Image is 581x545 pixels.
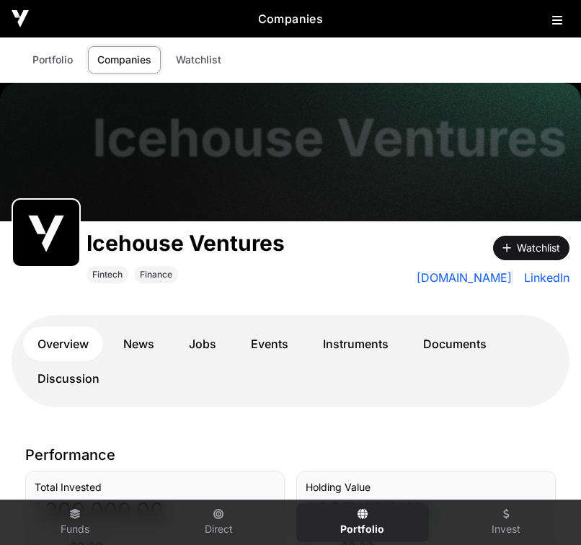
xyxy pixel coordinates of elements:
h1: Icehouse Ventures [92,112,567,164]
p: Performance [25,445,556,465]
a: Jobs [174,327,231,361]
span: $ [306,497,313,515]
a: Overview [23,327,103,361]
a: Companies [88,46,161,74]
span: 200,000.00 [45,497,164,523]
a: Portfolio [296,503,429,542]
a: Discussion [23,361,114,396]
a: Portfolio [23,46,82,74]
button: Watchlist [493,236,569,260]
a: Documents [409,327,501,361]
a: Funds [9,503,141,542]
a: Invest [440,503,573,542]
img: Icehouse Ventures Logo [12,10,29,27]
a: [DOMAIN_NAME] [417,269,513,286]
nav: Tabs [23,327,558,396]
h2: Companies [29,10,552,27]
span: $ [35,497,42,515]
img: 1d91eb80-55a0-4420-b6c5-9d552519538f.png [19,205,74,260]
span: Finance [140,269,172,280]
a: Watchlist [167,46,231,74]
a: Instruments [309,327,403,361]
a: News [109,327,169,361]
h3: Holding Value [306,480,546,495]
h3: Total Invested [35,480,275,495]
span: 207,407.41 [316,497,440,523]
a: Direct [153,503,285,542]
h1: Icehouse Ventures [87,230,285,256]
a: LinkedIn [518,269,569,286]
a: Events [236,327,303,361]
span: Fintech [92,269,123,280]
